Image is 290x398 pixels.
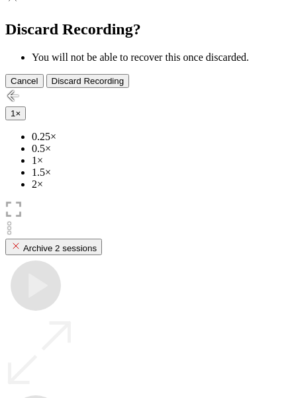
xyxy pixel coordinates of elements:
[11,108,15,118] span: 1
[32,131,285,143] li: 0.25×
[32,52,285,63] li: You will not be able to recover this once discarded.
[32,167,285,179] li: 1.5×
[32,155,285,167] li: 1×
[5,20,285,38] h2: Discard Recording?
[32,143,285,155] li: 0.5×
[46,74,130,88] button: Discard Recording
[11,241,97,253] div: Archive 2 sessions
[5,74,44,88] button: Cancel
[5,239,102,255] button: Archive 2 sessions
[5,106,26,120] button: 1×
[32,179,285,190] li: 2×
